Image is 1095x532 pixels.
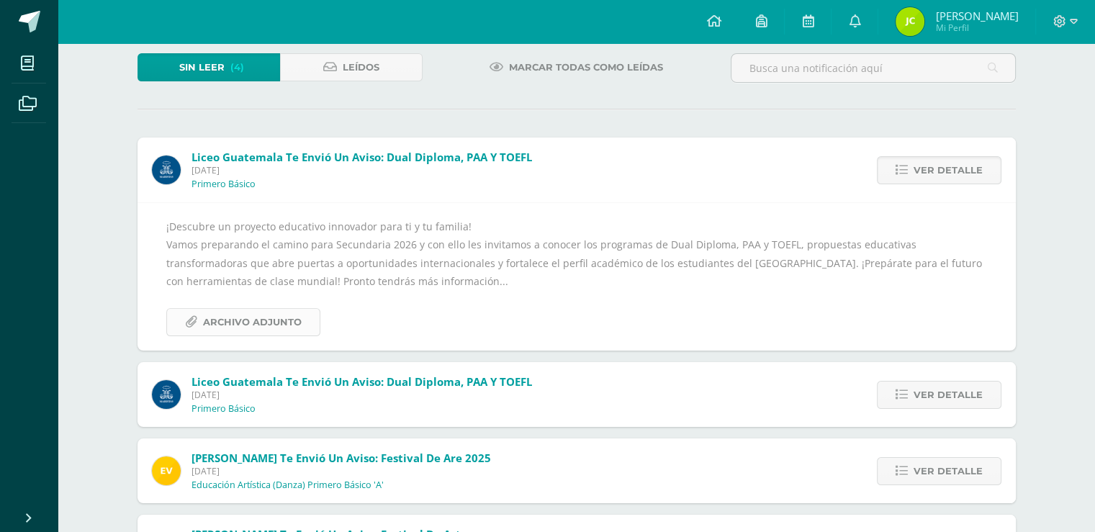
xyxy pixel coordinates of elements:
[138,53,280,81] a: Sin leer(4)
[166,308,320,336] a: Archivo Adjunto
[179,54,225,81] span: Sin leer
[191,164,532,176] span: [DATE]
[166,217,987,336] div: ¡Descubre un proyecto educativo innovador para ti y tu familia! Vamos preparando el camino para S...
[935,22,1018,34] span: Mi Perfil
[935,9,1018,23] span: [PERSON_NAME]
[191,479,384,491] p: Educación Artística (Danza) Primero Básico 'A'
[191,150,532,164] span: Liceo Guatemala te envió un aviso: Dual Diploma, PAA y TOEFL
[191,451,491,465] span: [PERSON_NAME] te envió un aviso: Festival de are 2025
[152,456,181,485] img: 383db5ddd486cfc25017fad405f5d727.png
[914,382,983,408] span: Ver detalle
[914,458,983,484] span: Ver detalle
[191,179,256,190] p: Primero Básico
[152,155,181,184] img: b41cd0bd7c5dca2e84b8bd7996f0ae72.png
[203,309,302,335] span: Archivo Adjunto
[343,54,379,81] span: Leídos
[896,7,924,36] img: 8bb16826ffbcccdbaed492f84f99b511.png
[191,389,532,401] span: [DATE]
[230,54,244,81] span: (4)
[191,374,532,389] span: Liceo Guatemala te envió un aviso: Dual Diploma, PAA y TOEFL
[509,54,663,81] span: Marcar todas como leídas
[280,53,423,81] a: Leídos
[191,465,491,477] span: [DATE]
[152,380,181,409] img: b41cd0bd7c5dca2e84b8bd7996f0ae72.png
[191,403,256,415] p: Primero Básico
[472,53,681,81] a: Marcar todas como leídas
[914,157,983,184] span: Ver detalle
[731,54,1015,82] input: Busca una notificación aquí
